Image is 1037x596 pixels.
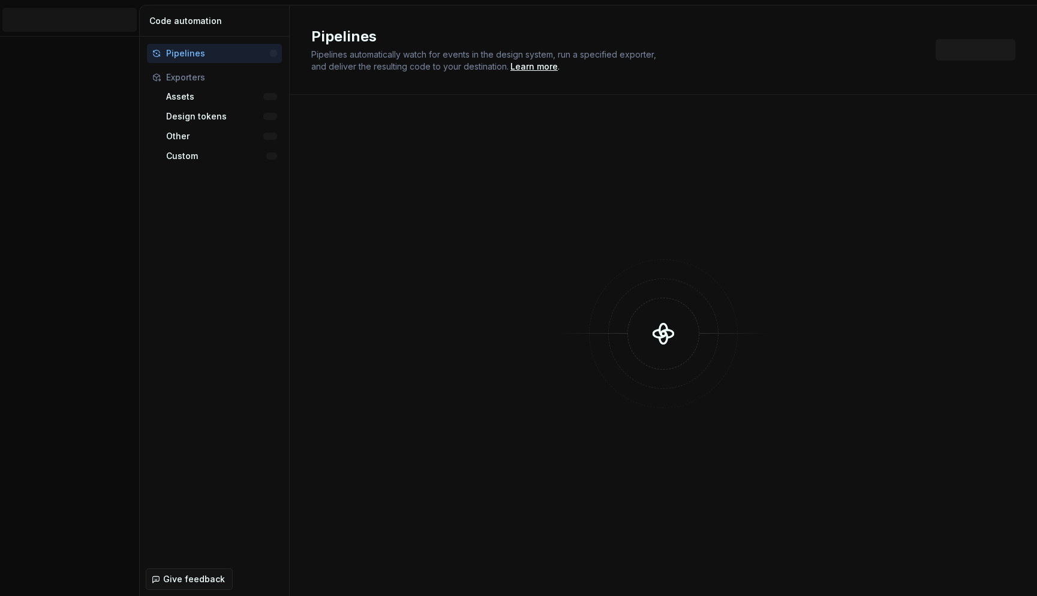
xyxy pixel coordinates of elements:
button: Other [161,127,282,146]
button: Custom [161,146,282,166]
div: Custom [166,150,266,162]
button: Design tokens [161,107,282,126]
h2: Pipelines [311,27,921,46]
span: Pipelines automatically watch for events in the design system, run a specified exporter, and deli... [311,49,659,71]
div: Code automation [149,15,284,27]
a: Learn more [510,61,558,73]
div: Assets [166,91,263,103]
button: Assets [161,87,282,106]
button: Give feedback [146,568,233,590]
div: Exporters [166,71,277,83]
span: . [509,62,560,71]
button: Pipelines [147,44,282,63]
div: Pipelines [166,47,270,59]
span: Give feedback [163,573,225,585]
div: Other [166,130,263,142]
div: Design tokens [166,110,263,122]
